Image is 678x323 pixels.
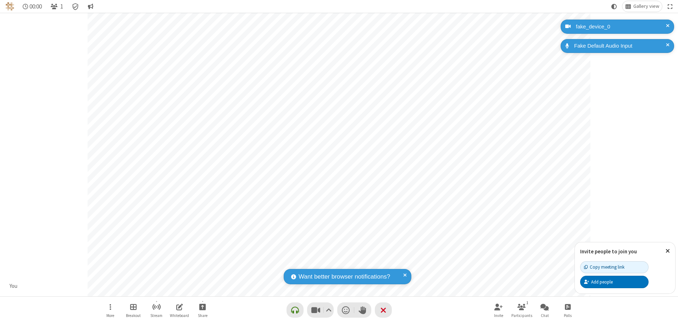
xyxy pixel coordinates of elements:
[169,300,190,320] button: Open shared whiteboard
[69,1,82,12] div: Meeting details Encryption enabled
[534,300,555,320] button: Open chat
[337,302,354,318] button: Send a reaction
[622,1,662,12] button: Change layout
[85,1,96,12] button: Conversation
[29,3,42,10] span: 00:00
[633,4,659,9] span: Gallery view
[494,313,503,318] span: Invite
[324,302,333,318] button: Video setting
[573,23,669,31] div: fake_device_0
[665,1,676,12] button: Fullscreen
[192,300,213,320] button: Start sharing
[608,1,620,12] button: Using system theme
[146,300,167,320] button: Start streaming
[354,302,371,318] button: Raise hand
[572,42,669,50] div: Fake Default Audio Input
[299,272,390,281] span: Want better browser notifications?
[511,313,532,318] span: Participants
[7,282,20,290] div: You
[564,313,572,318] span: Polls
[511,300,532,320] button: Open participant list
[100,300,121,320] button: Open menu
[106,313,114,318] span: More
[524,300,530,306] div: 1
[580,261,649,273] button: Copy meeting link
[60,3,63,10] span: 1
[150,313,162,318] span: Stream
[580,248,637,255] label: Invite people to join you
[541,313,549,318] span: Chat
[488,300,509,320] button: Invite participants (Alt+I)
[198,313,207,318] span: Share
[660,242,675,260] button: Close popover
[123,300,144,320] button: Manage Breakout Rooms
[20,1,45,12] div: Timer
[170,313,189,318] span: Whiteboard
[584,264,624,270] div: Copy meeting link
[307,302,334,318] button: Stop video (Alt+V)
[375,302,392,318] button: End or leave meeting
[580,276,649,288] button: Add people
[6,2,14,11] img: QA Selenium DO NOT DELETE OR CHANGE
[126,313,141,318] span: Breakout
[287,302,304,318] button: Connect your audio
[48,1,66,12] button: Open participant list
[557,300,578,320] button: Open poll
